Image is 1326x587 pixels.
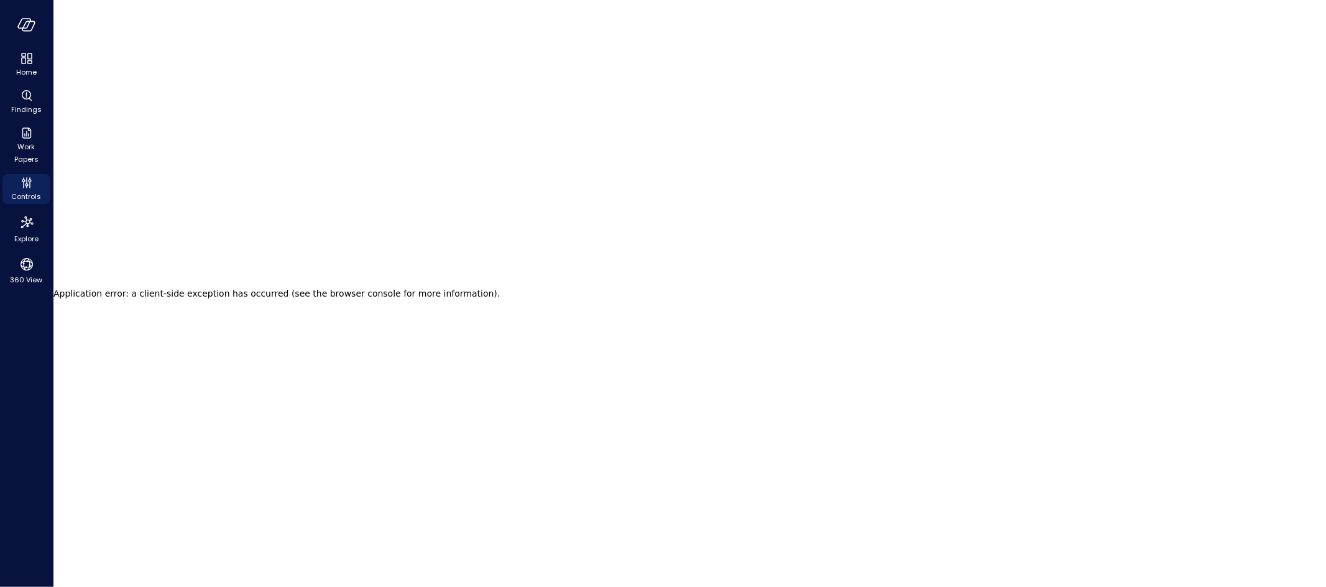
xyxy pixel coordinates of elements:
[11,274,43,286] span: 360 View
[14,233,39,245] span: Explore
[7,141,45,165] span: Work Papers
[12,190,42,203] span: Controls
[2,211,50,246] div: Explore
[2,254,50,287] div: 360 View
[2,124,50,167] div: Work Papers
[2,174,50,204] div: Controls
[2,50,50,80] div: Home
[53,285,500,302] h2: Application error: a client-side exception has occurred (see the browser console for more informa...
[16,66,37,78] span: Home
[11,103,42,116] span: Findings
[2,87,50,117] div: Findings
